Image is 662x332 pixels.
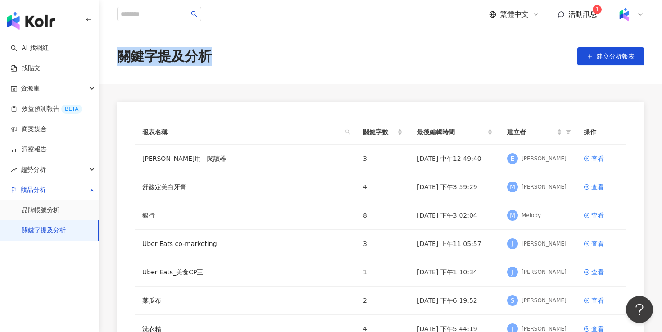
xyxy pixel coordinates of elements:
[591,267,604,277] div: 查看
[356,173,410,201] td: 4
[521,240,567,248] div: [PERSON_NAME]
[510,182,515,192] span: M
[142,267,203,277] a: Uber Eats_美食CP王
[584,296,619,305] a: 查看
[591,296,604,305] div: 查看
[343,125,352,139] span: search
[142,182,186,192] a: 舒酸定美白牙膏
[11,145,47,154] a: 洞察報告
[521,212,541,219] div: Melody
[593,5,602,14] sup: 1
[584,182,619,192] a: 查看
[356,287,410,315] td: 2
[11,167,17,173] span: rise
[564,125,573,139] span: filter
[410,230,500,258] td: [DATE] 上午11:05:57
[512,239,513,249] span: J
[577,47,644,65] button: 建立分析報表
[500,120,576,145] th: 建立者
[584,267,619,277] a: 查看
[142,127,341,137] span: 報表名稱
[11,105,82,114] a: 效益預測報告BETA
[507,127,555,137] span: 建立者
[568,10,597,18] span: 活動訊息
[22,206,59,215] a: 品牌帳號分析
[512,267,513,277] span: J
[591,239,604,249] div: 查看
[142,210,155,220] a: 銀行
[7,12,55,30] img: logo
[591,210,604,220] div: 查看
[11,125,47,134] a: 商案媒合
[21,180,46,200] span: 競品分析
[356,145,410,173] td: 3
[500,9,529,19] span: 繁體中文
[521,183,567,191] div: [PERSON_NAME]
[591,154,604,164] div: 查看
[356,230,410,258] td: 3
[356,201,410,230] td: 8
[511,296,515,305] span: S
[510,210,515,220] span: M
[21,159,46,180] span: 趨勢分析
[142,296,161,305] a: 菜瓜布
[626,296,653,323] iframe: Help Scout Beacon - Open
[410,201,500,230] td: [DATE] 下午3:02:04
[521,268,567,276] div: [PERSON_NAME]
[591,182,604,192] div: 查看
[584,210,619,220] a: 查看
[584,154,619,164] a: 查看
[21,78,40,99] span: 資源庫
[117,47,212,66] div: 關鍵字提及分析
[584,239,619,249] a: 查看
[410,145,500,173] td: [DATE] 中午12:49:40
[566,129,571,135] span: filter
[410,173,500,201] td: [DATE] 下午3:59:29
[410,258,500,287] td: [DATE] 下午1:10:34
[521,155,567,163] div: [PERSON_NAME]
[142,154,226,164] a: [PERSON_NAME]用：閱讀器
[345,129,350,135] span: search
[11,64,41,73] a: 找貼文
[410,287,500,315] td: [DATE] 下午6:19:52
[11,44,49,53] a: searchAI 找網紅
[410,120,500,145] th: 最後編輯時間
[356,120,410,145] th: 關鍵字數
[576,120,626,145] th: 操作
[363,127,395,137] span: 關鍵字數
[521,297,567,305] div: [PERSON_NAME]
[616,6,633,23] img: Kolr%20app%20icon%20%281%29.png
[417,127,485,137] span: 最後編輯時間
[595,6,599,13] span: 1
[356,258,410,287] td: 1
[511,154,515,164] span: E
[191,11,197,17] span: search
[142,239,217,249] a: Uber Eats co-marketing
[22,226,66,235] a: 關鍵字提及分析
[597,53,635,60] span: 建立分析報表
